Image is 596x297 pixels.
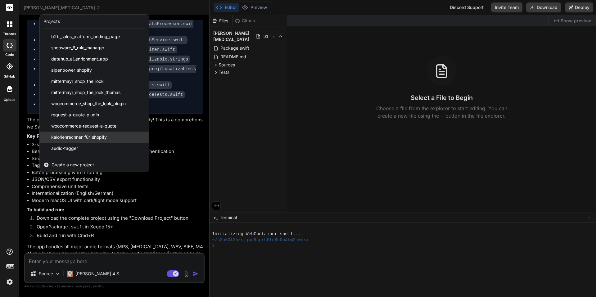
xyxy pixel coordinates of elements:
label: threads [3,31,16,37]
span: mittermayr_shop_the_look [51,78,104,84]
span: audio-tagger [51,145,78,151]
span: alpenpower_shopify [51,67,92,73]
span: woocommerce-request-a-quote [51,123,116,129]
span: mittermayr_shop_the_look_thomas [51,89,120,96]
span: woocommerce_shop_the_look_plugin [51,101,126,107]
label: GitHub [4,74,15,79]
span: request-a-quote-plugin [51,112,99,118]
span: b2b_sales_platform_landing_page [51,34,120,40]
span: Create a new project [52,162,94,168]
span: kalorienrechner_für_shopify [51,134,107,140]
img: settings [4,277,15,287]
span: shopware_6_rule_manager [51,45,104,51]
label: code [5,52,14,57]
div: Projects [43,18,60,25]
label: Upload [4,97,16,102]
span: datahub_ai_enrichment_app [51,56,108,62]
